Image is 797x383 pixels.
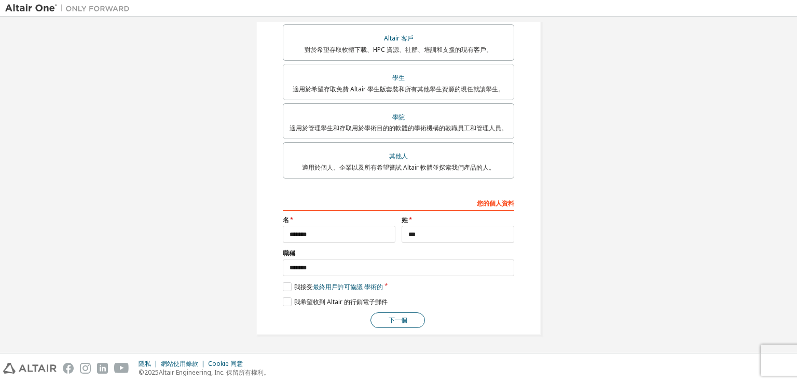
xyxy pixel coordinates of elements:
img: youtube.svg [114,363,129,374]
img: instagram.svg [80,363,91,374]
font: 隱私 [139,359,151,368]
font: 網站使用條款 [161,359,198,368]
font: 適用於希望存取免費 Altair 學生版套裝和所有其他學生資源的現任就讀學生。 [293,85,504,93]
font: 名 [283,215,289,224]
img: facebook.svg [63,363,74,374]
font: Altair 客戶 [384,34,414,43]
font: 姓 [402,215,408,224]
font: 2025 [144,368,159,377]
img: altair_logo.svg [3,363,57,374]
font: Altair Engineering, Inc. 保留所有權利。 [159,368,270,377]
font: 您的個人資料 [477,199,514,208]
font: 學生 [392,73,405,82]
img: 牽牛星一號 [5,3,135,13]
font: 我希望收到 Altair 的行銷電子郵件 [294,297,388,306]
font: © [139,368,144,377]
font: 對於希望存取軟體下載、HPC 資源、社群、培訓和支援的現有客戶。 [305,45,492,54]
img: linkedin.svg [97,363,108,374]
font: 學院 [392,113,405,121]
font: 適用於個人、企業以及所有希望嘗試 Altair 軟體並探索我們產品的人。 [302,163,495,172]
font: 下一個 [389,316,407,324]
font: 職稱 [283,249,295,257]
font: 其他人 [389,152,408,160]
font: 適用於管理學生和存取用於學術目的的軟體的學術機構的教職員工和管理人員。 [290,124,507,132]
font: 學術的 [364,282,383,291]
font: 最終用戶許可協議 [313,282,363,291]
font: Cookie 同意 [208,359,243,368]
button: 下一個 [370,312,425,328]
font: 我接受 [294,282,313,291]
